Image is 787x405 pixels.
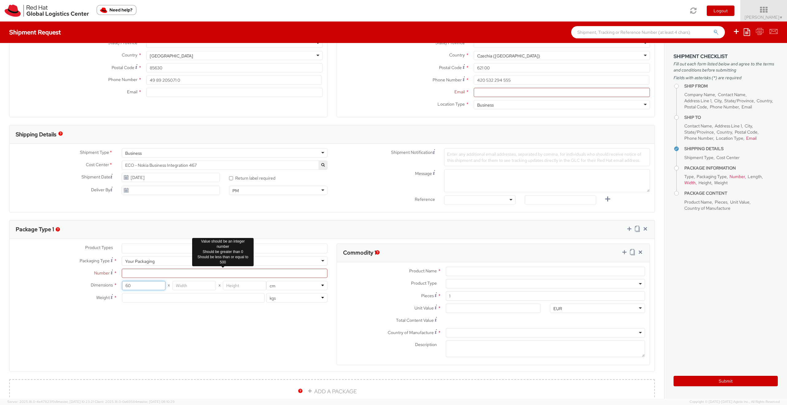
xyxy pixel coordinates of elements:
div: PM [232,188,239,194]
span: Location Type [437,101,465,107]
span: Number [94,270,110,276]
span: Description [415,342,437,347]
span: Deliver By [91,187,110,193]
span: ▼ [779,15,783,20]
span: Unit Value [730,199,749,205]
span: Message [415,171,432,176]
span: City [714,98,722,103]
div: EUR [553,306,562,312]
label: Return label required [229,174,276,181]
span: Reference [415,197,435,202]
span: Dimensions [91,282,113,288]
span: Email [454,89,465,95]
span: X [165,281,172,290]
span: Country [717,129,732,135]
span: Address Line 1 [684,98,711,103]
h3: Package Type 1 [16,226,54,232]
input: Shipment, Tracking or Reference Number (at least 4 chars) [571,26,725,38]
span: Pieces [715,199,727,205]
span: Postal Code [439,65,462,70]
button: Submit [674,376,778,386]
span: Product Name [409,268,437,274]
h3: Shipment Checklist [674,54,778,59]
span: Product Types [85,245,113,250]
span: Shipment Date [81,174,110,180]
input: Return label required [229,176,233,180]
div: Czechia ([GEOGRAPHIC_DATA]) [477,53,540,59]
input: Height [223,281,266,290]
input: Width [172,281,216,290]
span: Fields with asterisks (*) are required [674,75,778,81]
span: Email [742,104,752,110]
span: Weight [96,295,110,300]
span: Client: 2025.18.0-0e69584 [95,399,175,404]
span: Pieces [421,293,434,298]
span: Shipment Type [80,149,109,156]
span: ECO - Nokia Business Integration 467 [122,161,327,170]
div: Value should be an integer number Should be greater than 0 Should be less than or equal to 500 [192,238,254,266]
h4: Shipment Request [9,29,61,36]
span: Company Name [684,92,715,97]
span: Postal Code [735,129,757,135]
h4: Ship From [684,84,778,88]
h3: Shipping Details [16,131,56,138]
span: Cost Center [86,162,109,169]
h4: Ship To [684,115,778,120]
span: Height [698,180,711,185]
span: Copyright © [DATE]-[DATE] Agistix Inc., All Rights Reserved [690,399,780,404]
span: Unit Value [414,305,434,311]
span: Country [449,52,465,58]
h3: Commodity 1 [343,250,376,256]
div: Business [477,102,494,108]
span: Postal Code [112,65,134,70]
button: Need help? [97,5,136,15]
span: Phone Number [684,135,713,141]
span: Total Content Value [396,317,434,323]
img: rh-logistics-00dfa346123c4ec078e1.svg [5,5,89,17]
span: City [745,123,752,129]
span: Product Name [684,199,712,205]
span: Country of Manufacture [388,330,434,335]
span: Packaging Type [80,258,110,263]
span: master, [DATE] 10:23:21 [57,399,94,404]
span: Fill out each form listed below and agree to the terms and conditions before submitting [674,61,778,73]
span: Type [684,174,694,179]
span: Length [748,174,762,179]
div: Business [125,150,142,156]
span: Location Type [716,135,743,141]
span: Postal Code [684,104,707,110]
span: Server: 2025.18.0-4e47823f9d1 [7,399,94,404]
span: [PERSON_NAME] [745,14,783,20]
span: Address Line 1 [715,123,742,129]
span: State/Province [724,98,754,103]
span: Enter any additional email addresses, separated by comma, for individuals who should receive noti... [447,151,641,163]
span: Shipment Type [684,155,714,160]
span: Email [127,89,137,95]
span: Contact Name [684,123,712,129]
span: Packaging Type [697,174,727,179]
span: Phone Number [433,77,462,83]
span: Phone Number [710,104,739,110]
span: Phone Number [108,77,137,82]
span: Width [684,180,696,185]
span: Number [730,174,745,179]
div: Your Packaging [125,258,155,264]
span: Country [757,98,772,103]
a: ADD A PACKAGE [9,379,655,404]
span: ECO - Nokia Business Integration 467 [125,162,324,168]
span: Shipment Notification [391,149,433,156]
h4: Package Content [684,191,778,196]
h4: Package Information [684,166,778,170]
span: Country [122,52,137,58]
button: Logout [707,6,734,16]
span: Contact Name [718,92,745,97]
span: Country of Manufacture [684,205,730,211]
input: Length [122,281,165,290]
span: Weight [714,180,728,185]
div: [GEOGRAPHIC_DATA] [150,53,193,59]
span: Product Type [411,280,437,286]
span: master, [DATE] 08:10:29 [137,399,175,404]
span: State/Province [684,129,714,135]
h4: Shipping Details [684,146,778,151]
span: Email [746,135,757,141]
